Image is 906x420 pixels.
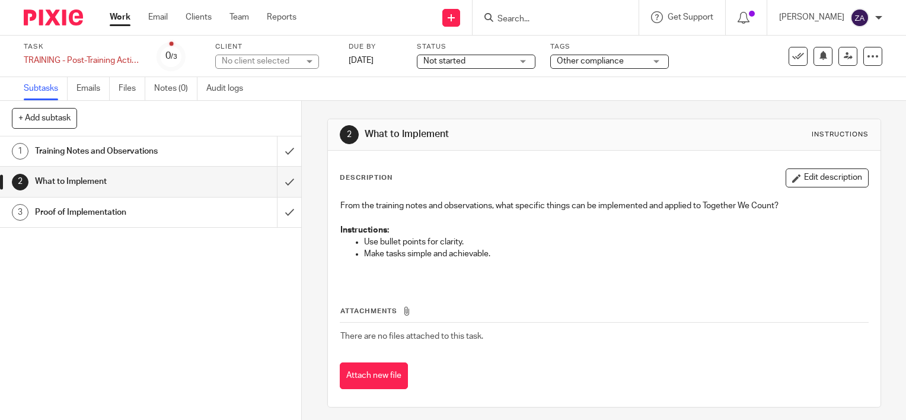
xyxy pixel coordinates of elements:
[12,108,77,128] button: + Add subtask
[417,42,535,52] label: Status
[24,55,142,66] div: TRAINING - Post-Training Action Plan
[206,77,252,100] a: Audit logs
[12,174,28,190] div: 2
[364,236,868,248] p: Use bullet points for clarity.
[110,11,130,23] a: Work
[349,56,374,65] span: [DATE]
[215,42,334,52] label: Client
[35,203,189,221] h1: Proof of Implementation
[186,11,212,23] a: Clients
[340,226,389,234] strong: Instructions:
[340,308,397,314] span: Attachments
[365,128,629,141] h1: What to Implement
[340,173,393,183] p: Description
[171,53,177,60] small: /3
[12,143,28,160] div: 1
[340,332,483,341] span: There are no files attached to this task.
[850,8,869,27] img: svg%3E
[550,42,669,52] label: Tags
[165,49,177,63] div: 0
[496,14,603,25] input: Search
[24,42,142,52] label: Task
[557,57,624,65] span: Other compliance
[340,125,359,144] div: 2
[786,168,869,187] button: Edit description
[154,77,197,100] a: Notes (0)
[76,77,110,100] a: Emails
[423,57,465,65] span: Not started
[229,11,249,23] a: Team
[24,77,68,100] a: Subtasks
[35,142,189,160] h1: Training Notes and Observations
[668,13,713,21] span: Get Support
[340,200,868,212] p: From the training notes and observations, what specific things can be implemented and applied to ...
[779,11,844,23] p: [PERSON_NAME]
[35,173,189,190] h1: What to Implement
[119,77,145,100] a: Files
[364,248,868,260] p: Make tasks simple and achievable.
[24,9,83,26] img: Pixie
[267,11,296,23] a: Reports
[12,204,28,221] div: 3
[812,130,869,139] div: Instructions
[340,362,408,389] button: Attach new file
[148,11,168,23] a: Email
[222,55,299,67] div: No client selected
[349,42,402,52] label: Due by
